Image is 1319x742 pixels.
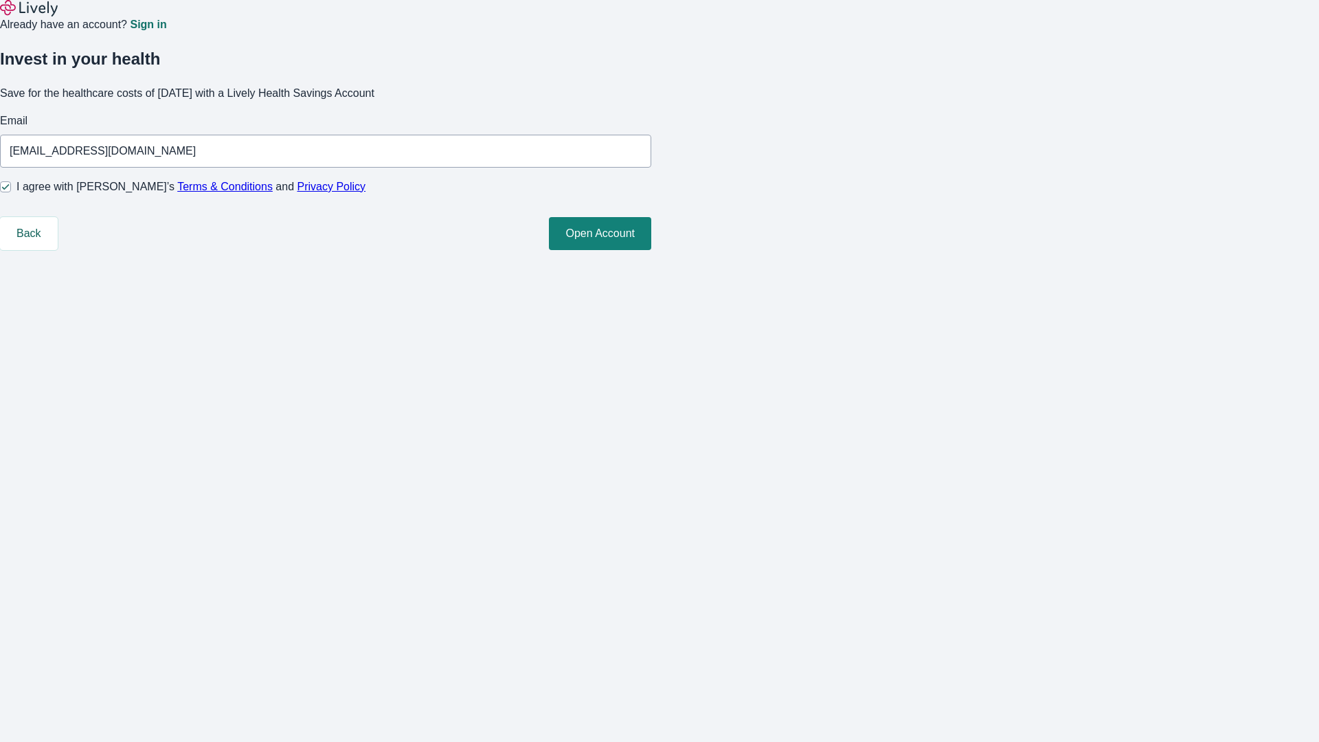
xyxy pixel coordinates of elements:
a: Privacy Policy [297,181,366,192]
a: Terms & Conditions [177,181,273,192]
a: Sign in [130,19,166,30]
button: Open Account [549,217,651,250]
span: I agree with [PERSON_NAME]’s and [16,179,365,195]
